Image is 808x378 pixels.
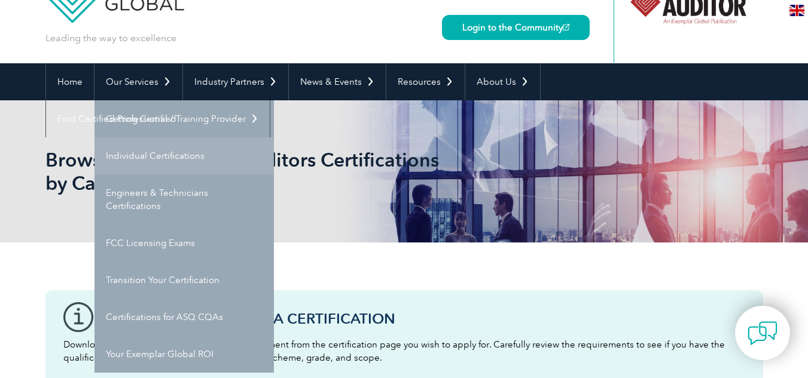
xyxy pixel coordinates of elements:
h1: Browse All Individual Auditors Certifications by Category [45,148,505,195]
a: Find Certified Professional / Training Provider [46,100,270,137]
a: Resources [386,63,465,100]
a: Home [46,63,94,100]
a: Industry Partners [183,63,288,100]
img: en [789,5,804,16]
a: Your Exemplar Global ROI [94,336,274,373]
a: FCC Licensing Exams [94,225,274,262]
a: Our Services [94,63,182,100]
a: Transition Your Certification [94,262,274,299]
a: Certifications for ASQ CQAs [94,299,274,336]
p: Download the “Certification Requirements” document from the certification page you wish to apply ... [63,338,745,364]
a: About Us [465,63,540,100]
a: News & Events [289,63,386,100]
h3: Before You Apply For a Certification [99,311,745,326]
a: Login to the Community [442,15,590,40]
p: Leading the way to excellence [45,32,176,45]
a: Individual Certifications [94,137,274,174]
img: open_square.png [563,24,569,30]
img: contact-chat.png [748,318,777,348]
a: Engineers & Technicians Certifications [94,174,274,225]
